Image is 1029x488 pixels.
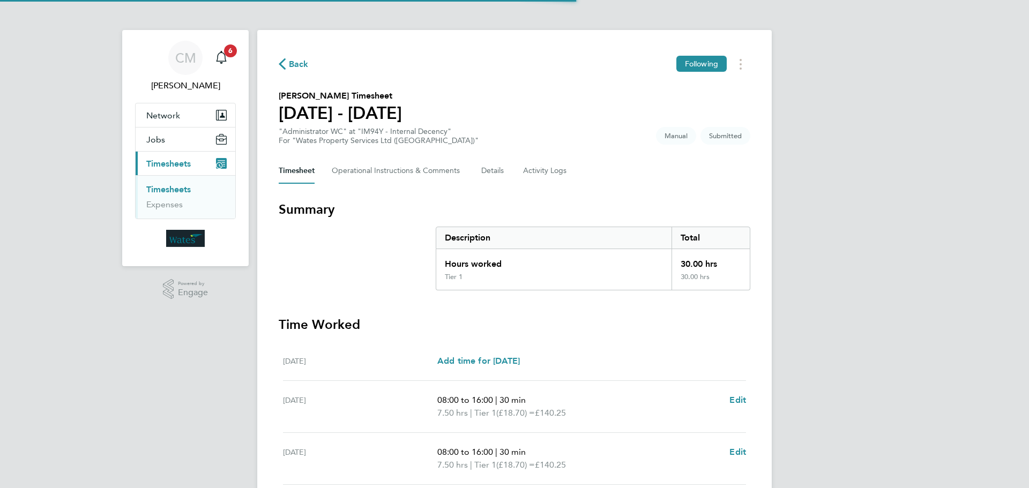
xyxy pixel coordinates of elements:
h3: Time Worked [279,316,750,333]
button: Operational Instructions & Comments [332,158,464,184]
span: 7.50 hrs [437,460,468,470]
button: Network [136,103,235,127]
span: Network [146,110,180,121]
button: Timesheets [136,152,235,175]
span: £140.25 [535,408,566,418]
button: Jobs [136,127,235,151]
h1: [DATE] - [DATE] [279,102,402,124]
div: Timesheets [136,175,235,219]
a: Add time for [DATE] [437,355,520,367]
button: Following [676,56,727,72]
span: This timesheet was manually created. [656,127,696,145]
a: Edit [729,446,746,459]
span: Tier 1 [474,407,496,419]
div: [DATE] [283,355,437,367]
span: CM [175,51,196,65]
span: (£18.70) = [496,460,535,470]
div: Hours worked [436,249,672,273]
span: Powered by [178,279,208,288]
a: Go to home page [135,230,236,247]
span: | [470,408,472,418]
span: Timesheets [146,159,191,169]
img: wates-logo-retina.png [166,230,205,247]
span: Add time for [DATE] [437,356,520,366]
span: 30 min [499,395,526,405]
div: [DATE] [283,446,437,471]
div: Tier 1 [445,273,463,281]
button: Details [481,158,506,184]
div: 30.00 hrs [672,273,750,290]
button: Timesheets Menu [731,56,750,72]
span: 08:00 to 16:00 [437,447,493,457]
span: 08:00 to 16:00 [437,395,493,405]
span: 7.50 hrs [437,408,468,418]
button: Activity Logs [523,158,568,184]
a: 6 [211,41,232,75]
h2: [PERSON_NAME] Timesheet [279,89,402,102]
span: 30 min [499,447,526,457]
span: 6 [224,44,237,57]
span: Jobs [146,134,165,145]
span: | [470,460,472,470]
button: Back [279,57,309,71]
span: £140.25 [535,460,566,470]
span: Following [685,59,718,69]
a: Expenses [146,199,183,209]
span: This timesheet is Submitted. [700,127,750,145]
div: For "Wates Property Services Ltd ([GEOGRAPHIC_DATA])" [279,136,479,145]
span: (£18.70) = [496,408,535,418]
span: | [495,395,497,405]
a: Timesheets [146,184,191,194]
span: Edit [729,447,746,457]
h3: Summary [279,201,750,218]
button: Timesheet [279,158,315,184]
span: Edit [729,395,746,405]
a: Edit [729,394,746,407]
span: | [495,447,497,457]
a: CM[PERSON_NAME] [135,41,236,92]
span: Back [289,58,309,71]
div: 30.00 hrs [672,249,750,273]
span: Tier 1 [474,459,496,471]
div: Description [436,227,672,249]
div: "Administrator WC" at "IM94Y - Internal Decency" [279,127,479,145]
div: [DATE] [283,394,437,419]
div: Total [672,227,750,249]
span: Ciara Mcmullan [135,79,236,92]
nav: Main navigation [122,30,249,266]
a: Powered byEngage [163,279,208,299]
div: Summary [436,227,750,290]
span: Engage [178,288,208,297]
